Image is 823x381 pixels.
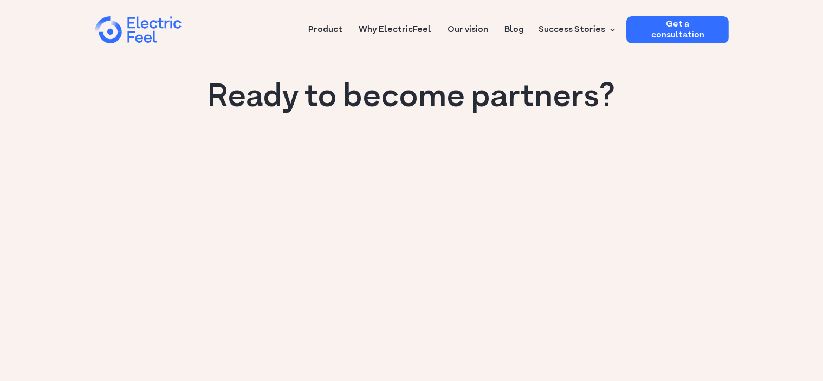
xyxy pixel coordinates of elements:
a: Why ElectricFeel [359,16,431,36]
a: Get a consultation [626,16,729,43]
a: Our vision [448,16,488,36]
a: Product [308,16,342,36]
div: Success Stories [539,23,605,36]
div: Success Stories [532,16,618,43]
a: Blog [504,16,524,36]
h1: Ready to become partners? [208,81,615,116]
